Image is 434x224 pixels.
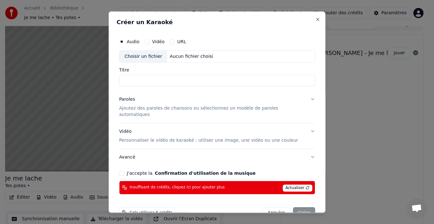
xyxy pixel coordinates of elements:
button: J'accepte la [155,171,255,175]
span: Insuffisant de crédits, cliquez ici pour ajouter plus [130,185,225,190]
button: Annuler [262,207,290,218]
p: Personnaliser le vidéo de karaoké : utiliser une image, une vidéo ou une couleur [119,137,298,143]
p: Ajoutez des paroles de chansons ou sélectionnez un modèle de paroles automatiques [119,105,305,118]
div: Vidéo [119,128,298,143]
label: Vidéo [152,39,164,44]
h2: Créer un Karaoké [117,19,318,25]
label: Audio [127,39,139,44]
div: Choisir un fichier [119,51,167,62]
label: J'accepte la [127,171,255,175]
button: Avancé [119,149,315,165]
label: URL [177,39,186,44]
button: ParolesAjoutez des paroles de chansons ou sélectionnez un modèle de paroles automatiques [119,91,315,123]
span: Cela utilisera 5 crédits [130,210,172,215]
label: Titre [119,67,315,72]
div: Aucun fichier choisi [167,53,216,59]
span: Actualiser [282,184,312,191]
div: Paroles [119,96,135,102]
button: VidéoPersonnaliser le vidéo de karaoké : utiliser une image, une vidéo ou une couleur [119,123,315,148]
